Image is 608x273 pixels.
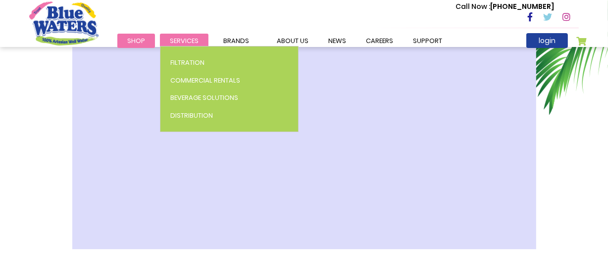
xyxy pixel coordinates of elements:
a: login [526,33,568,48]
span: Services [170,36,199,45]
span: Filtration [170,58,204,67]
a: about us [267,34,318,48]
span: Distribution [170,111,213,120]
span: Commercial Rentals [170,76,240,85]
span: Call Now : [456,1,490,11]
span: Beverage Solutions [170,93,238,102]
a: careers [356,34,403,48]
a: News [318,34,356,48]
span: Brands [223,36,249,45]
span: Shop [127,36,145,45]
p: [PHONE_NUMBER] [456,1,554,12]
a: store logo [29,1,99,45]
a: support [403,34,452,48]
